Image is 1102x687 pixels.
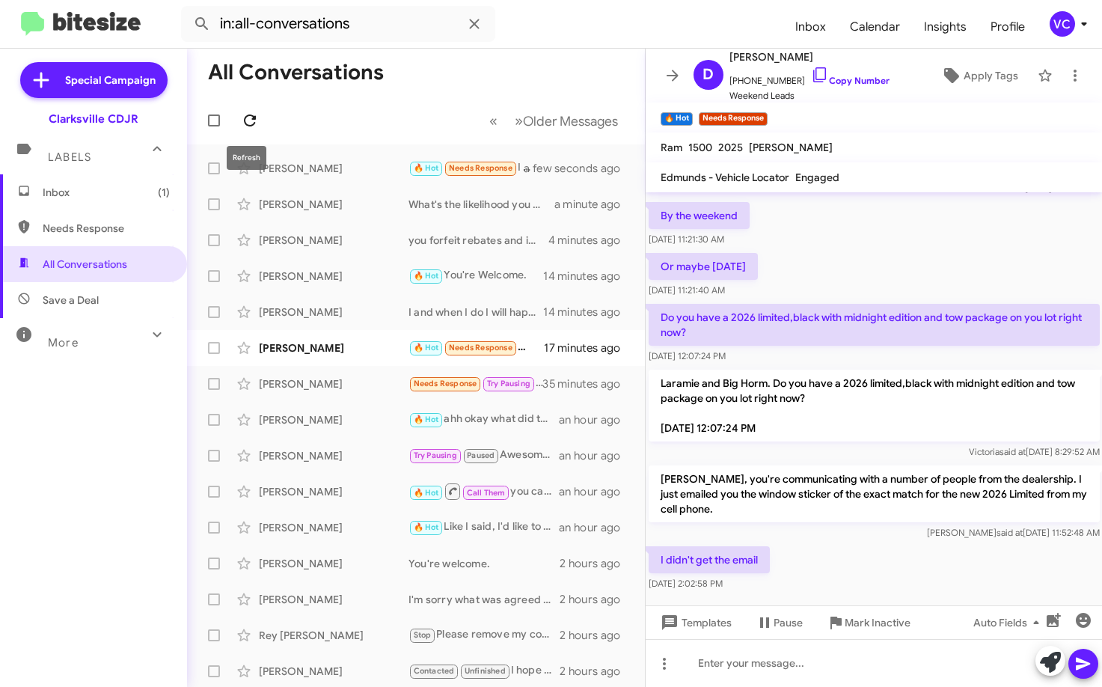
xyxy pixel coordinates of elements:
[544,341,632,355] div: 17 minutes ago
[559,484,632,499] div: an hour ago
[811,75,890,86] a: Copy Number
[749,141,833,154] span: [PERSON_NAME]
[649,370,1100,442] p: Laramie and Big Horm. Do you have a 2026 limited,black with midnight edition and tow package on y...
[408,447,559,464] div: Awesome. Thank you.
[661,141,682,154] span: Ram
[465,666,506,676] span: Unfinished
[227,146,266,170] div: Refresh
[795,171,839,184] span: Engaged
[543,305,632,320] div: 14 minutes ago
[408,592,560,607] div: I'm sorry what was agreed upon.
[480,106,506,136] button: Previous
[259,484,408,499] div: [PERSON_NAME]
[414,630,432,640] span: Stop
[408,482,559,501] div: you can call me directly. [PHONE_NUMBER]
[1037,11,1086,37] button: VC
[414,488,439,498] span: 🔥 Hot
[43,185,170,200] span: Inbox
[158,185,170,200] span: (1)
[718,141,743,154] span: 2025
[408,305,543,320] div: I and when I do I will happy to let you know.
[65,73,156,88] span: Special Campaign
[414,163,439,173] span: 🔥 Hot
[658,609,732,636] span: Templates
[449,343,512,352] span: Needs Response
[560,556,632,571] div: 2 hours ago
[259,269,408,284] div: [PERSON_NAME]
[408,197,554,212] div: What's the likelihood you would be able to business with us?
[926,527,1099,538] span: [PERSON_NAME] [DATE] 11:52:48 AM
[408,626,560,644] div: Please remove my contact
[554,197,633,212] div: a minute ago
[744,609,815,636] button: Pause
[259,628,408,643] div: Rey [PERSON_NAME]
[48,150,91,164] span: Labels
[259,341,408,355] div: [PERSON_NAME]
[414,451,457,460] span: Try Pausing
[964,62,1018,89] span: Apply Tags
[487,379,530,388] span: Try Pausing
[259,161,408,176] div: [PERSON_NAME]
[649,284,725,296] span: [DATE] 11:21:40 AM
[208,61,384,85] h1: All Conversations
[999,446,1025,457] span: said at
[43,257,127,272] span: All Conversations
[649,578,723,589] span: [DATE] 2:02:58 PM
[414,271,439,281] span: 🔥 Hot
[408,411,559,428] div: ahh okay what did they say about the approval?
[515,112,523,130] span: »
[259,520,408,535] div: [PERSON_NAME]
[973,609,1045,636] span: Auto Fields
[408,519,559,536] div: Like I said, I'd like to get pictures and out the door pricing before coming in
[414,415,439,424] span: 🔥 Hot
[649,253,758,280] p: Or maybe [DATE]
[845,609,910,636] span: Mark Inactive
[968,446,1099,457] span: Victoria [DATE] 8:29:52 AM
[838,5,912,49] span: Calendar
[543,161,633,176] div: a few seconds ago
[506,106,627,136] button: Next
[560,664,632,679] div: 2 hours ago
[649,304,1100,346] p: Do you have a 2026 limited,black with midnight edition and tow package on you lot right now?
[783,5,838,49] a: Inbox
[649,465,1100,522] p: [PERSON_NAME], you're communicating with a number of people from the dealership. I just emailed y...
[181,6,495,42] input: Search
[259,448,408,463] div: [PERSON_NAME]
[560,592,632,607] div: 2 hours ago
[649,233,724,245] span: [DATE] 11:21:30 AM
[259,376,408,391] div: [PERSON_NAME]
[699,112,768,126] small: Needs Response
[815,609,922,636] button: Mark Inactive
[408,375,543,392] div: I am out of town. The price is not competitive after they informed me that I don't qualify for th...
[259,664,408,679] div: [PERSON_NAME]
[467,451,495,460] span: Paused
[259,592,408,607] div: [PERSON_NAME]
[548,233,633,248] div: 4 minutes ago
[979,5,1037,49] span: Profile
[559,412,632,427] div: an hour ago
[20,62,168,98] a: Special Campaign
[543,376,633,391] div: 35 minutes ago
[481,106,627,136] nav: Page navigation example
[449,163,512,173] span: Needs Response
[43,293,99,308] span: Save a Deal
[49,112,138,126] div: Clarksville CDJR
[48,336,79,349] span: More
[729,66,890,88] span: [PHONE_NUMBER]
[649,546,770,573] p: I didn't get the email
[559,520,632,535] div: an hour ago
[729,48,890,66] span: [PERSON_NAME]
[912,5,979,49] a: Insights
[408,159,543,177] div: I didn't get the email
[408,233,548,248] div: you forfeit rebates and incentives
[414,666,455,676] span: Contacted
[688,141,712,154] span: 1500
[414,343,439,352] span: 🔥 Hot
[927,62,1030,89] button: Apply Tags
[489,112,498,130] span: «
[646,609,744,636] button: Templates
[259,233,408,248] div: [PERSON_NAME]
[43,221,170,236] span: Needs Response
